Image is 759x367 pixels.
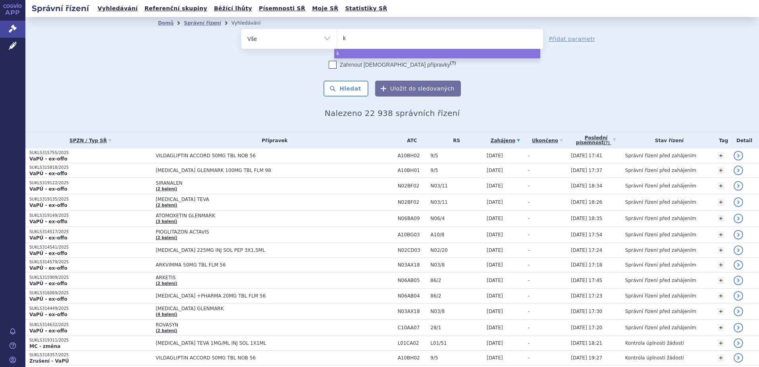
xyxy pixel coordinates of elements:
[430,309,483,314] span: N03/8
[734,307,743,316] a: detail
[398,232,427,238] span: A10BG03
[156,322,354,328] span: ROVASYN
[625,340,684,346] span: Kontrola úplnosti žádosti
[430,168,483,173] span: 9/5
[621,132,713,149] th: Stav řízení
[528,278,530,283] span: -
[398,153,427,158] span: A10BH02
[430,262,483,268] span: N03/8
[734,245,743,255] a: detail
[29,171,67,176] strong: VaPÚ - ex-offo
[450,60,456,66] abbr: (?)
[156,355,354,361] span: VILDAGLIPTIN ACCORD 50MG TBL NOB 56
[528,340,530,346] span: -
[29,344,60,349] strong: MC - změna
[25,3,95,14] h2: Správní řízení
[625,216,696,221] span: Správní řízení před zahájením
[713,132,730,149] th: Tag
[528,232,530,238] span: -
[487,278,503,283] span: [DATE]
[324,81,368,97] button: Hledat
[29,358,69,364] strong: Zrušení - VaPÚ
[571,153,602,158] span: [DATE] 17:41
[717,324,724,331] a: +
[156,219,177,224] a: (3 balení)
[29,156,67,162] strong: VaPÚ - ex-offo
[487,325,503,330] span: [DATE]
[625,247,696,253] span: Správní řízení před zahájením
[156,293,354,299] span: [MEDICAL_DATA] +PHARMA 20MG TBL FLM 56
[375,81,461,97] button: Uložit do sledovaných
[734,260,743,270] a: detail
[398,199,427,205] span: N02BF02
[398,278,427,283] span: N06AB05
[29,281,67,286] strong: VaPÚ - ex-offo
[571,199,602,205] span: [DATE] 18:26
[528,183,530,189] span: -
[734,166,743,175] a: detail
[95,3,140,14] a: Vyhledávání
[717,199,724,206] a: +
[571,247,602,253] span: [DATE] 17:24
[734,353,743,363] a: detail
[430,216,483,221] span: N06/4
[398,183,427,189] span: N02BF02
[528,153,530,158] span: -
[734,181,743,191] a: detail
[156,275,354,280] span: ARKETIS
[604,141,610,145] abbr: (?)
[734,151,743,160] a: detail
[430,278,483,283] span: 86/2
[487,199,503,205] span: [DATE]
[29,203,67,208] strong: VaPÚ - ex-offo
[398,262,427,268] span: N03AX18
[717,152,724,159] a: +
[487,216,503,221] span: [DATE]
[29,312,67,317] strong: VaPÚ - ex-offo
[156,168,354,173] span: [MEDICAL_DATA] GLENMARK 100MG TBL FLM 98
[625,309,696,314] span: Správní řízení před zahájením
[29,275,152,280] p: SUKLS315909/2025
[717,277,724,284] a: +
[487,168,503,173] span: [DATE]
[152,132,393,149] th: Přípravek
[571,262,602,268] span: [DATE] 17:18
[156,340,354,346] span: [MEDICAL_DATA] TEVA 1MG/ML INJ SOL 1X1ML
[156,180,354,186] span: SIRANALEN
[571,340,602,346] span: [DATE] 18:21
[430,293,483,299] span: 86/2
[310,3,341,14] a: Moje SŘ
[156,262,354,268] span: ARKVIMMA 50MG TBL FLM 56
[625,262,696,268] span: Správní řízení před zahájením
[156,236,177,240] a: (2 balení)
[730,132,759,149] th: Detail
[29,229,152,235] p: SUKLS314517/2025
[625,153,696,158] span: Správní řízení před zahájením
[156,203,177,207] a: (2 balení)
[717,292,724,299] a: +
[156,229,354,235] span: PIOGLITAZON ACTAVIS
[625,355,684,361] span: Kontrola úplnosti žádosti
[430,340,483,346] span: L01/51
[256,3,308,14] a: Písemnosti SŘ
[156,187,177,191] a: (2 balení)
[29,165,152,170] p: SUKLS315818/2025
[625,325,696,330] span: Správní řízení před zahájením
[528,325,530,330] span: -
[734,338,743,348] a: detail
[394,132,427,149] th: ATC
[487,135,524,146] a: Zahájeno
[487,153,503,158] span: [DATE]
[734,214,743,223] a: detail
[398,293,427,299] span: N06AB04
[29,219,67,224] strong: VaPÚ - ex-offo
[430,325,483,330] span: 28/1
[717,261,724,268] a: +
[29,135,152,146] a: SPZN / Typ SŘ
[29,322,152,328] p: SUKLS314632/2025
[430,153,483,158] span: 9/5
[156,197,354,202] span: [MEDICAL_DATA] TEVA
[528,293,530,299] span: -
[156,247,354,253] span: [MEDICAL_DATA] 225MG INJ SOL PEP 3X1,5ML
[398,247,427,253] span: N02CD03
